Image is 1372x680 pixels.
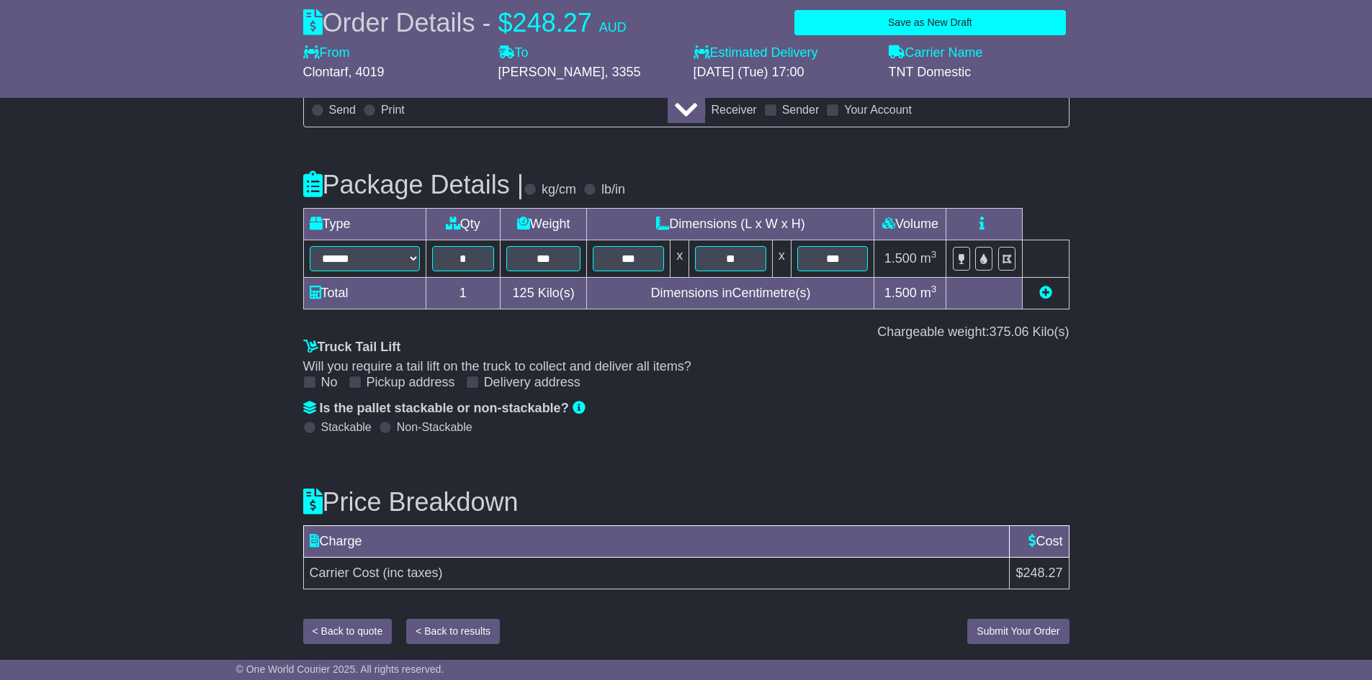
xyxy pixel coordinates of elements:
[303,171,524,199] h3: Package Details |
[500,277,587,309] td: Kilo(s)
[303,525,1010,557] td: Charge
[303,7,627,38] div: Order Details -
[1010,525,1069,557] td: Cost
[320,401,569,415] span: Is the pallet stackable or non-stackable?
[1015,566,1062,580] span: $248.27
[513,286,534,300] span: 125
[989,325,1028,339] span: 375.06
[500,208,587,240] td: Weight
[920,251,937,266] span: m
[303,488,1070,517] h3: Price Breakdown
[599,20,627,35] span: AUD
[920,286,937,300] span: m
[303,277,426,309] td: Total
[426,277,500,309] td: 1
[426,208,500,240] td: Qty
[542,182,576,198] label: kg/cm
[303,359,1070,375] div: Will you require a tail lift on the truck to collect and deliver all items?
[406,619,500,644] button: < Back to results
[484,375,580,391] label: Delivery address
[694,45,874,61] label: Estimated Delivery
[303,45,350,61] label: From
[931,284,937,294] sup: 3
[605,65,641,79] span: , 3355
[303,208,426,240] td: Type
[498,8,513,37] span: $
[889,45,983,61] label: Carrier Name
[321,375,338,391] label: No
[977,625,1059,637] span: Submit Your Order
[884,286,917,300] span: 1.500
[383,566,443,580] span: (inc taxes)
[303,619,393,644] button: < Back to quote
[967,619,1069,644] button: Submit Your Order
[303,325,1070,340] div: Chargeable weight: Kilo(s)
[236,663,444,675] span: © One World Courier 2025. All rights reserved.
[587,208,874,240] td: Dimensions (L x W x H)
[587,277,874,309] td: Dimensions in Centimetre(s)
[310,566,380,580] span: Carrier Cost
[772,240,791,277] td: x
[498,65,605,79] span: [PERSON_NAME]
[367,375,455,391] label: Pickup address
[671,240,689,277] td: x
[349,65,385,79] span: , 4019
[397,420,472,434] label: Non-Stackable
[601,182,625,198] label: lb/in
[794,10,1065,35] button: Save as New Draft
[303,65,349,79] span: Clontarf
[1039,286,1052,300] a: Add new item
[694,65,874,81] div: [DATE] (Tue) 17:00
[931,249,937,260] sup: 3
[498,45,529,61] label: To
[303,340,401,355] label: Truck Tail Lift
[874,208,946,240] td: Volume
[321,420,372,434] label: Stackable
[884,251,917,266] span: 1.500
[889,65,1070,81] div: TNT Domestic
[513,8,592,37] span: 248.27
